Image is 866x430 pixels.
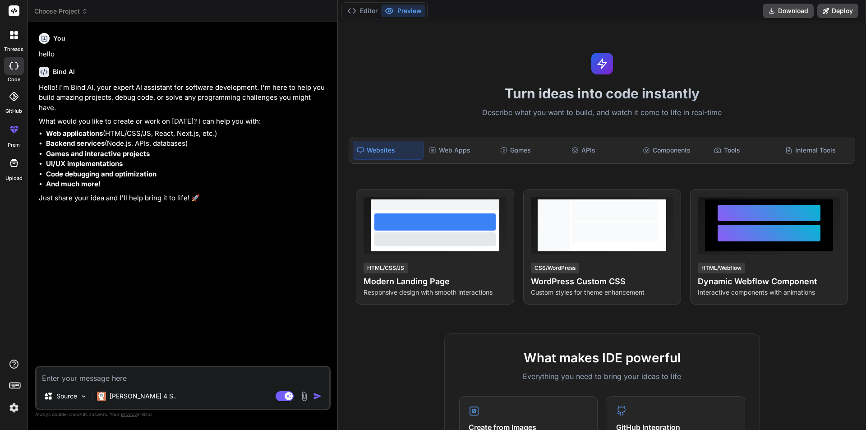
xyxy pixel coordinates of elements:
[121,412,137,417] span: privacy
[6,400,22,416] img: settings
[353,141,423,160] div: Websites
[56,392,77,401] p: Source
[364,263,408,273] div: HTML/CSS/JS
[782,141,851,160] div: Internal Tools
[39,83,329,113] p: Hello! I'm Bind AI, your expert AI assistant for software development. I'm here to help you build...
[46,149,150,158] strong: Games and interactive projects
[110,392,177,401] p: [PERSON_NAME] 4 S..
[459,348,745,367] h2: What makes IDE powerful
[459,371,745,382] p: Everything you need to bring your ideas to life
[344,5,381,17] button: Editor
[46,180,101,188] strong: And much more!
[343,85,861,102] h1: Turn ideas into code instantly
[698,263,745,273] div: HTML/Webflow
[46,159,123,168] strong: UI/UX implementations
[8,141,20,149] label: prem
[497,141,566,160] div: Games
[5,175,23,182] label: Upload
[639,141,709,160] div: Components
[39,49,329,60] p: hello
[34,7,88,16] span: Choose Project
[568,141,637,160] div: APIs
[343,107,861,119] p: Describe what you want to build, and watch it come to life in real-time
[531,263,579,273] div: CSS/WordPress
[80,393,88,400] img: Pick Models
[53,34,65,43] h6: You
[364,275,506,288] h4: Modern Landing Page
[698,288,840,297] p: Interactive components with animations
[531,275,673,288] h4: WordPress Custom CSS
[817,4,858,18] button: Deploy
[46,129,103,138] strong: Web applications
[35,410,331,419] p: Always double-check its answers. Your in Bind
[46,170,157,178] strong: Code debugging and optimization
[97,392,106,401] img: Claude 4 Sonnet
[8,76,20,83] label: code
[39,193,329,203] p: Just share your idea and I'll help bring it to life! 🚀
[46,139,105,148] strong: Backend services
[313,392,322,401] img: icon
[364,288,506,297] p: Responsive design with smooth interactions
[425,141,495,160] div: Web Apps
[53,67,75,76] h6: Bind AI
[39,116,329,127] p: What would you like to create or work on [DATE]? I can help you with:
[4,46,23,53] label: threads
[710,141,780,160] div: Tools
[5,107,22,115] label: GitHub
[763,4,814,18] button: Download
[299,391,309,402] img: attachment
[698,275,840,288] h4: Dynamic Webflow Component
[46,139,329,149] li: (Node.js, APIs, databases)
[531,288,673,297] p: Custom styles for theme enhancement
[46,129,329,139] li: (HTML/CSS/JS, React, Next.js, etc.)
[381,5,425,17] button: Preview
